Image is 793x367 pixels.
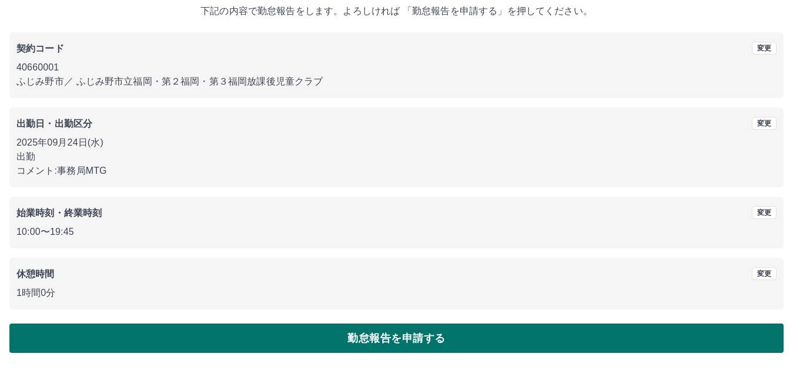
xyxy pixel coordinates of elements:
[16,286,777,300] p: 1時間0分
[752,267,777,280] button: 変更
[752,42,777,55] button: 変更
[16,43,64,53] b: 契約コード
[752,206,777,219] button: 変更
[9,4,784,18] p: 下記の内容で勤怠報告をします。よろしければ 「勤怠報告を申請する」を押してください。
[16,150,777,164] p: 出勤
[16,164,777,178] p: コメント: 事務局MTG
[9,324,784,353] button: 勤怠報告を申請する
[752,117,777,130] button: 変更
[16,75,777,89] p: ふじみ野市 ／ ふじみ野市立福岡・第２福岡・第３福岡放課後児童クラブ
[16,60,777,75] p: 40660001
[16,225,777,239] p: 10:00 〜 19:45
[16,269,55,279] b: 休憩時間
[16,136,777,150] p: 2025年09月24日(水)
[16,208,102,218] b: 始業時刻・終業時刻
[16,119,92,129] b: 出勤日・出勤区分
